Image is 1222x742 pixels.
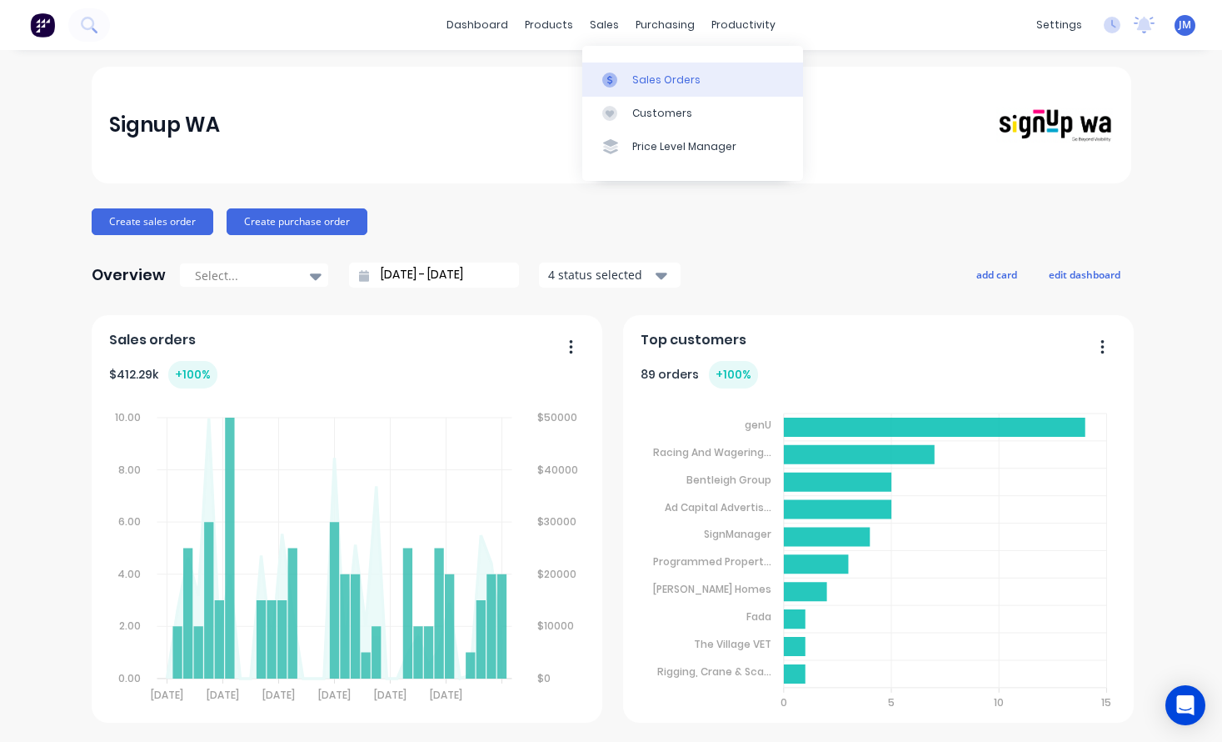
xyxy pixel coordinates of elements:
div: Open Intercom Messenger [1165,685,1205,725]
tspan: 0.00 [118,671,141,685]
tspan: 2.00 [119,619,141,633]
a: dashboard [438,13,516,38]
div: + 100 % [709,361,758,389]
tspan: [PERSON_NAME] Homes [653,582,771,596]
span: Top customers [641,330,746,350]
div: 4 status selected [548,266,653,283]
tspan: $30000 [538,514,577,529]
tspan: $10000 [538,619,575,633]
button: edit dashboard [1038,263,1131,285]
tspan: $0 [538,671,551,685]
tspan: 15 [1102,695,1112,709]
tspan: genU [745,418,771,432]
tspan: Bentleigh Group [686,473,771,487]
div: products [516,13,581,38]
div: Customers [632,106,692,121]
img: Signup WA [996,108,1113,143]
tspan: 5 [888,695,895,709]
tspan: 10 [995,695,1005,709]
tspan: $20000 [538,567,577,581]
tspan: 10.00 [115,410,141,424]
tspan: $40000 [538,462,579,476]
tspan: [DATE] [151,688,183,702]
tspan: The Village VET [694,637,771,651]
div: Overview [92,258,166,292]
tspan: Fada [746,609,771,624]
tspan: Programmed Propert... [653,554,771,569]
tspan: 0 [781,695,787,709]
tspan: SignManager [704,527,771,541]
tspan: [DATE] [207,688,239,702]
div: + 100 % [168,361,217,389]
div: settings [1028,13,1090,38]
tspan: [DATE] [262,688,295,702]
tspan: [DATE] [375,688,407,702]
tspan: [DATE] [318,688,351,702]
a: Customers [582,97,803,130]
button: 4 status selected [539,263,681,288]
span: Sales orders [109,330,196,350]
tspan: 4.00 [117,567,141,581]
tspan: [DATE] [431,688,463,702]
div: 89 orders [641,361,758,389]
div: purchasing [627,13,703,38]
div: sales [581,13,627,38]
a: Sales Orders [582,63,803,96]
div: Sales Orders [632,73,701,88]
tspan: Racing And Wagering... [653,445,771,459]
div: $ 412.29k [109,361,217,389]
button: Create purchase order [227,208,367,235]
img: Factory [30,13,55,38]
tspan: Rigging, Crane & Sca... [657,664,771,679]
tspan: Ad Capital Advertis... [665,499,771,514]
button: Create sales order [92,208,213,235]
div: Signup WA [109,108,220,142]
div: productivity [703,13,784,38]
div: Price Level Manager [632,139,736,154]
span: JM [1179,18,1191,33]
tspan: $50000 [538,410,578,424]
a: Price Level Manager [582,130,803,163]
tspan: 8.00 [118,462,141,476]
tspan: 6.00 [118,514,141,529]
button: add card [965,263,1028,285]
